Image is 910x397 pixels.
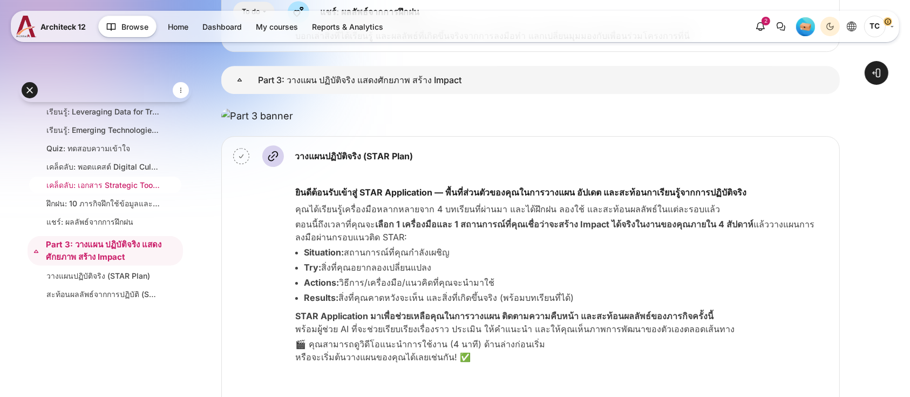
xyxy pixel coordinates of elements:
button: Light Mode Dark Mode [820,17,840,36]
div: Completion requirements for แชร์: ผลลัพธ์จากการฝึกฝน [233,2,275,23]
p: พร้อมผู้ช่วย AI ที่จะช่วยเรียบเรียงเรื่องราว ประเมิน ให้คำแนะนำ และให้คุณเห็นภาพการพัฒนาของตัวเอง... [295,309,831,335]
img: URL icon [262,145,284,167]
a: เคล็ดลับ: เอกสาร Strategic Toolkit ใช้ข้อมูลวางแผน เปลี่ยนมุมคิดผู้นำ [46,179,160,191]
p: ตอนนี้ถึงเวลาที่คุณจะ แล้ววางแผนการลงมือผ่านกรอบแนวติด STAR: [295,218,831,244]
a: แชร์: ผลลัพธ์จากการฝึกฝน [320,6,419,17]
strong: Try: [304,262,321,273]
img: Level #1 [796,17,815,36]
img: Feedback icon [288,1,309,23]
button: Browse [98,16,157,37]
div: Show notification window with 2 new notifications [751,17,770,36]
a: วางแผนปฏิบัติจริง (STAR Plan) [46,270,160,281]
span: Browse [121,21,148,32]
button: Languages [842,17,861,36]
strong: เลือก 1 เครื่องมือและ 1 สถานการณ์ที่คุณเชื่อว่าจะสร้าง Impact ได้จริงในงานของคุณภายใน 4 สัปดาห์ [375,219,753,230]
p: 🎬 คุณสามารถดูวิดีโอแนะนำการใช้งาน (4 นาที) ด้านล่างก่อนเริ่ม หรือจะเริ่มต้นวางแผนของคุณได้เลยเช่น... [295,338,831,364]
a: Quiz: ทดสอบความเข้าใจ [46,143,160,154]
button: To do [233,2,275,23]
a: A12 A12 Architeck 12 [16,16,90,37]
img: A12 [16,16,36,37]
p: วิธีการ/เครื่องมือ/แนวคิดที่คุณจะนำมาใช้ [304,276,831,289]
a: Reports & Analytics [305,18,390,36]
a: แชร์: ผลลัพธ์จากการฝึกฝน [46,216,160,227]
img: Part 3 banner [221,109,293,123]
button: There are 0 unread conversations [771,17,791,36]
p: สิ่งที่คุณอยากลองเปลี่ยนแปลง [304,261,831,274]
span: T C [864,16,886,37]
a: Dashboard [196,18,248,36]
p: สิ่งที่คุณคาดหวังจะเห็น และสิ่งที่เกิดขึ้นจริง (พร้อมบทเรียนที่ได้) [304,291,831,304]
strong: Results: [304,292,338,303]
a: วางแผนปฏิบัติจริง (STAR Plan) [295,151,413,162]
a: ฝึกฝน: 10 ภารกิจฝึกใช้ข้อมูลและเทคโนโลยีเชิงกลยุทธ์ [46,198,160,209]
strong: Situation: [304,247,344,258]
span: Collapse [31,246,42,257]
a: Part 3: วางแผน ปฏิบัติจริง แสดงศักยภาพ สร้าง Impact [221,66,258,94]
strong: ในการวางแผน ติดตามความคืบหน้า และสะท้อนผลลัพธ์ของภารกิจครั้งนี้ [444,311,714,321]
a: My courses [249,18,304,36]
a: Level #1 [792,17,819,36]
strong: Actions: [304,277,339,288]
a: เรียนรู้: Leveraging Data for Transformation (48 นาที) [46,106,160,117]
strong: STAR Application มาเพื่อช่วยเหลือคุณ [295,311,444,321]
div: 2 [762,17,770,25]
a: User menu [864,16,894,37]
p: สถานการณ์ที่คุณกำลังเผชิญ [304,246,831,259]
a: เรียนรู้: Emerging Technologies and Digital Transformation (19 นาที) [46,124,160,136]
h4: ยินดีต้อนรับเข้าสู่ STAR Application — พื้นที่ส่วนตัวของคุณในการวางแผน อัปเดต และสะท้อนกาเรียนรู้... [295,187,831,198]
div: Dark Mode [822,18,838,35]
a: Home [161,18,195,36]
span: Architeck 12 [40,21,86,32]
p: คุณได้เรียนรู้เครื่องมือหลากหลายจาก 4 บทเรียนที่ผ่านมา และได้ฝึกฝน ลองใช้ และสะท้อนผลลัพธ์ในแต่ละ... [295,203,831,216]
a: Part 3: วางแผน ปฏิบัติจริง แสดงศักยภาพ สร้าง Impact [46,239,162,263]
a: เคล็ดลับ: พอตแคสต์ Digital Culture for Digitalization (15 นาที) [46,161,160,172]
a: สะท้อนผลลัพธ์จากการปฏิบัติ (STAR Reflection) [46,288,160,300]
button: Mark วางแผนปฏิบัติจริง (STAR Plan) as done [233,148,249,164]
